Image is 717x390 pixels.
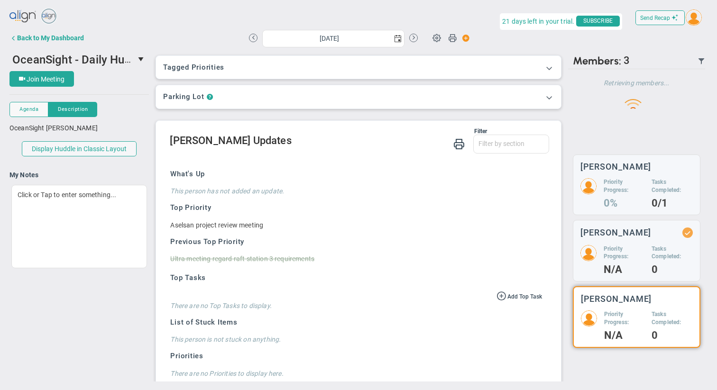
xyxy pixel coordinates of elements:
span: Join Meeting [27,75,64,83]
span: Add Top Task [507,293,542,300]
h4: N/A [604,331,644,340]
h3: Top Tasks [170,273,542,283]
span: select [135,51,149,67]
h5: Tasks Completed: [652,245,693,261]
h4: 0% [604,199,644,208]
h3: List of Stuck Items [170,317,542,327]
button: Display Huddle in Classic Layout [22,141,137,156]
h4: N/A [604,265,644,274]
div: Filter [170,128,487,135]
button: Add Top Task [496,290,542,301]
span: OceanSight - Daily Huddle [12,52,147,66]
h4: 0 [652,331,692,340]
h3: [PERSON_NAME] [580,162,652,171]
img: 204746.Person.photo [686,9,702,26]
h3: Parking Lot [163,92,204,101]
span: Print Huddle [448,33,457,46]
span: select [391,30,404,47]
h2: [PERSON_NAME] Updates [170,135,549,148]
div: Back to My Dashboard [17,34,84,42]
span: 21 days left in your trial. [502,16,574,27]
span: Members: [573,54,621,67]
h3: [PERSON_NAME] [581,294,652,303]
span: OceanSight [PERSON_NAME] [9,124,98,132]
h5: Priority Progress: [604,178,644,194]
h4: This person is not stuck on anything. [170,335,542,344]
span: Aselsan project review meeting [170,221,263,229]
h3: Tagged Priorities [163,63,553,72]
span: Send Recap [640,15,670,21]
h4: 0 [652,265,693,274]
span: Huddle Settings [428,28,446,46]
div: Updated Status [684,229,691,236]
h3: [PERSON_NAME] [580,228,652,237]
button: Agenda [9,102,48,117]
h3: Previous Top Priority [170,237,542,247]
img: 204800.Person.photo [580,245,597,261]
h4: 0/1 [652,199,693,208]
span: 3 [624,54,630,67]
img: 204799.Person.photo [581,310,597,327]
h4: This person has not added an update. [170,187,542,195]
h4: Retrieving members... [568,79,705,87]
span: Filter Updated Members [698,57,705,65]
h5: Tasks Completed: [652,310,692,327]
div: Click or Tap to enter something... [11,185,147,268]
h4: My Notes [9,171,149,179]
img: align-logo.svg [9,7,37,26]
span: Description [58,105,88,113]
h4: There are no Top Tasks to display. [170,301,542,310]
input: Filter by section [474,135,549,152]
span: Print Huddle Member Updates [453,137,465,149]
h3: Top Priority [170,203,542,213]
h3: What's Up [170,169,542,179]
h5: Priority Progress: [604,245,644,261]
button: Send Recap [635,10,685,25]
button: Description [48,102,97,117]
h5: Tasks Completed: [652,178,693,194]
h5: Priority Progress: [604,310,644,327]
h3: Priorities [170,351,542,361]
img: 204747.Person.photo [580,178,597,194]
button: Back to My Dashboard [9,28,84,47]
h4: There are no Priorities to display here. [170,369,542,378]
span: SUBSCRIBE [576,16,620,27]
button: Join Meeting [9,71,74,87]
div: Ultra meeting regard raft station 3 requirements [170,254,314,263]
span: Agenda [19,105,38,113]
span: Action Button [458,32,470,45]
